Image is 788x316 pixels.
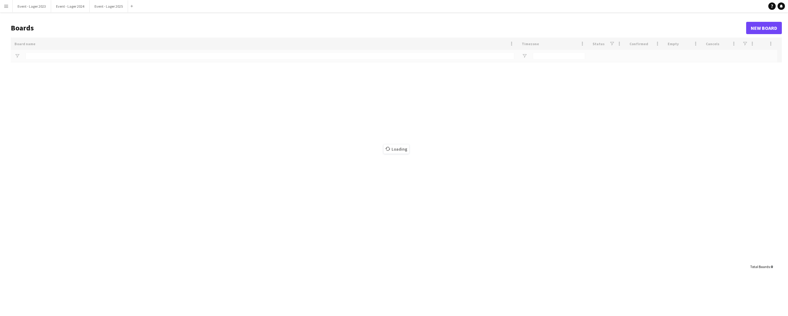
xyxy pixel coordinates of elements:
[750,261,773,273] div: :
[13,0,51,12] button: Event - Lager 2023
[11,23,746,33] h1: Boards
[51,0,90,12] button: Event - Lager 2024
[384,144,409,154] span: Loading
[90,0,128,12] button: Event - Lager 2025
[746,22,782,34] a: New Board
[771,264,773,269] span: 0
[750,264,770,269] span: Total Boards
